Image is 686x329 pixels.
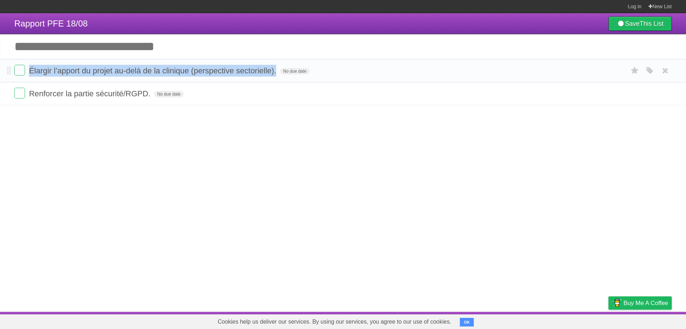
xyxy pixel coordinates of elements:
[513,314,528,327] a: About
[280,68,309,74] span: No due date
[575,314,591,327] a: Terms
[29,89,152,98] span: Renforcer la partie sécurité/RGPD.
[14,19,88,28] span: Rapport PFE 18/08
[29,66,278,75] span: Élargir l’apport du projet au-delà de la clinique (perspective sectorielle).
[537,314,566,327] a: Developers
[599,314,618,327] a: Privacy
[628,65,642,77] label: Star task
[627,314,672,327] a: Suggest a feature
[14,88,25,98] label: Done
[612,297,622,309] img: Buy me a coffee
[640,20,663,27] b: This List
[154,91,183,97] span: No due date
[608,16,672,31] a: SaveThis List
[14,65,25,76] label: Done
[623,297,668,309] span: Buy me a coffee
[460,318,474,326] button: OK
[608,296,672,310] a: Buy me a coffee
[210,315,458,329] span: Cookies help us deliver our services. By using our services, you agree to our use of cookies.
